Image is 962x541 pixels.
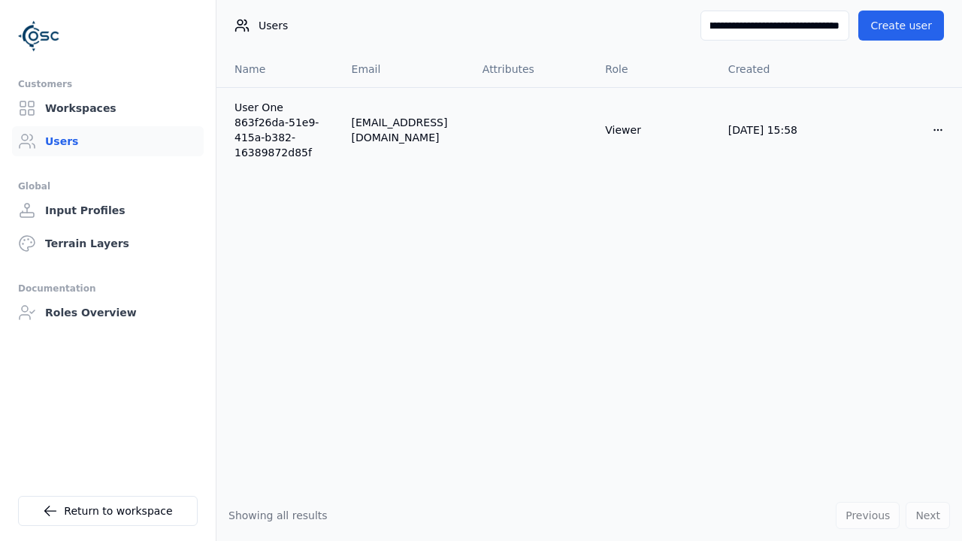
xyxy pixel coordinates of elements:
[728,122,827,138] div: [DATE] 15:58
[12,195,204,225] a: Input Profiles
[228,509,328,521] span: Showing all results
[12,298,204,328] a: Roles Overview
[605,122,704,138] div: Viewer
[352,115,458,145] div: [EMAIL_ADDRESS][DOMAIN_NAME]
[470,51,594,87] th: Attributes
[234,100,328,160] a: User One 863f26da-51e9-415a-b382-16389872d85f
[12,228,204,258] a: Terrain Layers
[12,93,204,123] a: Workspaces
[12,126,204,156] a: Users
[216,51,340,87] th: Name
[259,18,288,33] span: Users
[340,51,470,87] th: Email
[18,496,198,526] a: Return to workspace
[18,280,198,298] div: Documentation
[18,15,60,57] img: Logo
[716,51,839,87] th: Created
[18,177,198,195] div: Global
[593,51,716,87] th: Role
[858,11,944,41] button: Create user
[18,75,198,93] div: Customers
